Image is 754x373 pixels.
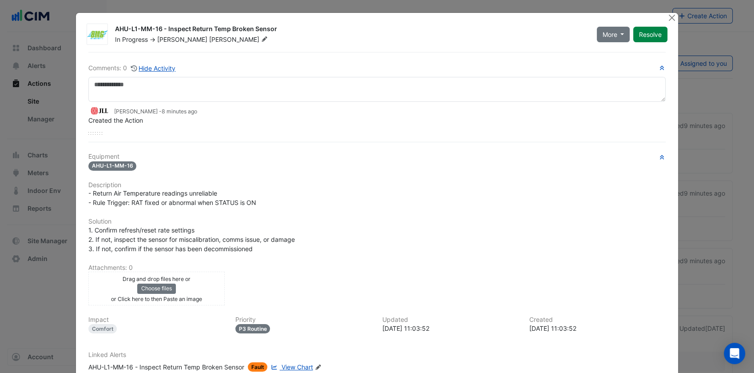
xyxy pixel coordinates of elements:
div: AHU-L1-MM-16 - Inspect Return Temp Broken Sensor [115,24,586,35]
img: JLL 151 Property Retail [88,106,111,116]
h6: Description [88,181,666,189]
h6: Priority [235,316,372,324]
small: or Click here to then Paste an image [111,296,202,302]
a: View Chart [269,362,313,372]
h6: Updated [382,316,519,324]
div: [DATE] 11:03:52 [382,324,519,333]
h6: Attachments: 0 [88,264,666,272]
small: [PERSON_NAME] - [114,108,197,116]
button: More [597,27,630,42]
h6: Equipment [88,153,666,160]
div: Comfort [88,324,117,333]
div: P3 Routine [235,324,270,333]
span: 1. Confirm refresh/reset rate settings 2. If not, inspect the sensor for miscalibration, comms is... [88,226,295,253]
small: Drag and drop files here or [123,276,190,282]
div: Open Intercom Messenger [724,343,745,364]
span: - Return Air Temperature readings unreliable - Rule Trigger: RAT fixed or abnormal when STATUS is ON [88,189,256,206]
button: Choose files [137,284,176,293]
button: Resolve [633,27,667,42]
h6: Linked Alerts [88,351,666,359]
span: [PERSON_NAME] [209,35,270,44]
span: AHU-L1-MM-16 [88,161,137,171]
button: Close [667,13,676,22]
span: Fault [248,362,268,372]
h6: Created [529,316,666,324]
span: View Chart [282,363,313,371]
img: BMG Air Conditioning [87,30,107,39]
div: Comments: 0 [88,63,176,73]
button: Hide Activity [131,63,176,73]
h6: Impact [88,316,225,324]
span: More [603,30,617,39]
span: In Progress [115,36,148,43]
span: [PERSON_NAME] [157,36,207,43]
span: Created the Action [88,116,143,124]
span: 2025-10-02 11:03:52 [162,108,197,115]
span: -> [150,36,155,43]
fa-icon: Edit Linked Alerts [315,364,321,371]
h6: Solution [88,218,666,225]
div: AHU-L1-MM-16 - Inspect Return Temp Broken Sensor [88,362,244,372]
div: [DATE] 11:03:52 [529,324,666,333]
